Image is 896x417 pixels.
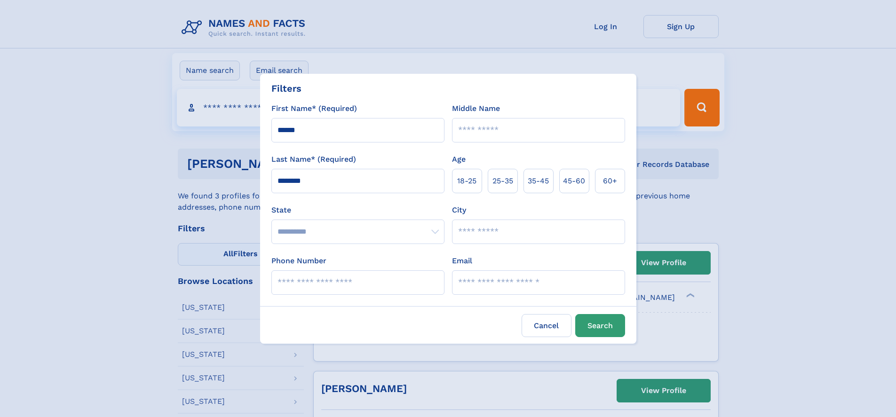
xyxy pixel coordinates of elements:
label: Middle Name [452,103,500,114]
span: 45‑60 [563,175,585,187]
label: City [452,205,466,216]
label: Cancel [522,314,571,337]
span: 25‑35 [492,175,513,187]
label: Email [452,255,472,267]
div: Filters [271,81,301,95]
span: 35‑45 [528,175,549,187]
span: 18‑25 [457,175,476,187]
span: 60+ [603,175,617,187]
button: Search [575,314,625,337]
label: Phone Number [271,255,326,267]
label: State [271,205,444,216]
label: First Name* (Required) [271,103,357,114]
label: Last Name* (Required) [271,154,356,165]
label: Age [452,154,466,165]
